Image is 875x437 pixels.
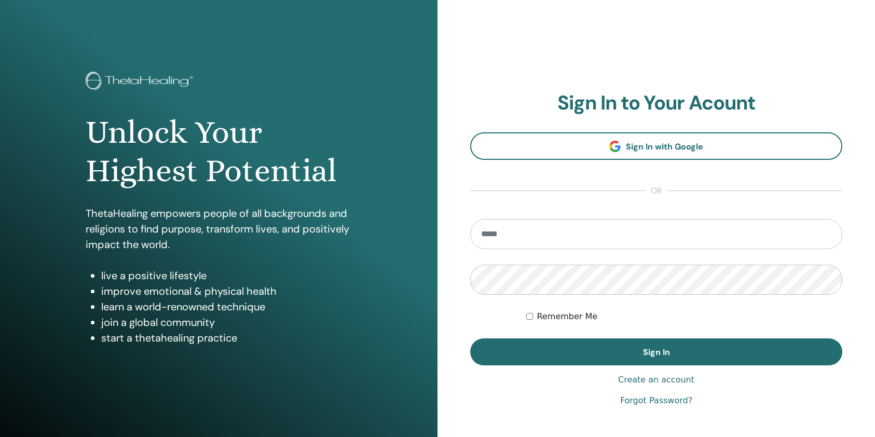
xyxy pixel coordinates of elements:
[470,338,842,365] button: Sign In
[86,113,351,190] h1: Unlock Your Highest Potential
[101,330,351,346] li: start a thetahealing practice
[101,268,351,283] li: live a positive lifestyle
[537,310,598,323] label: Remember Me
[101,315,351,330] li: join a global community
[643,347,670,358] span: Sign In
[618,374,694,386] a: Create an account
[626,141,703,152] span: Sign In with Google
[101,283,351,299] li: improve emotional & physical health
[470,132,842,160] a: Sign In with Google
[526,310,842,323] div: Keep me authenticated indefinitely or until I manually logout
[470,91,842,115] h2: Sign In to Your Acount
[101,299,351,315] li: learn a world-renowned technique
[86,206,351,252] p: ThetaHealing empowers people of all backgrounds and religions to find purpose, transform lives, a...
[620,394,692,407] a: Forgot Password?
[646,185,667,197] span: or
